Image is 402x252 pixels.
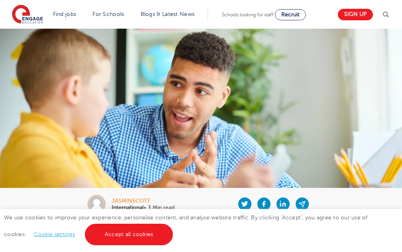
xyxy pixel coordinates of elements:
[53,11,76,17] a: Find jobs
[85,224,173,245] a: Accept all cookies
[34,231,75,237] a: Cookie settings
[112,198,175,204] div: jasminscott
[281,12,300,18] span: Recruit
[141,11,195,17] a: Blogs & Latest News
[275,9,306,20] a: Recruit
[92,11,124,17] a: For Schools
[112,205,144,211] b: International
[222,12,273,18] span: Schools looking for staff
[12,5,43,25] img: Engage Education
[112,205,175,211] p: • 3 Min read
[4,215,368,237] span: We use cookies to improve your experience, personalise content, and analyse website traffic. By c...
[338,9,373,20] a: Sign up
